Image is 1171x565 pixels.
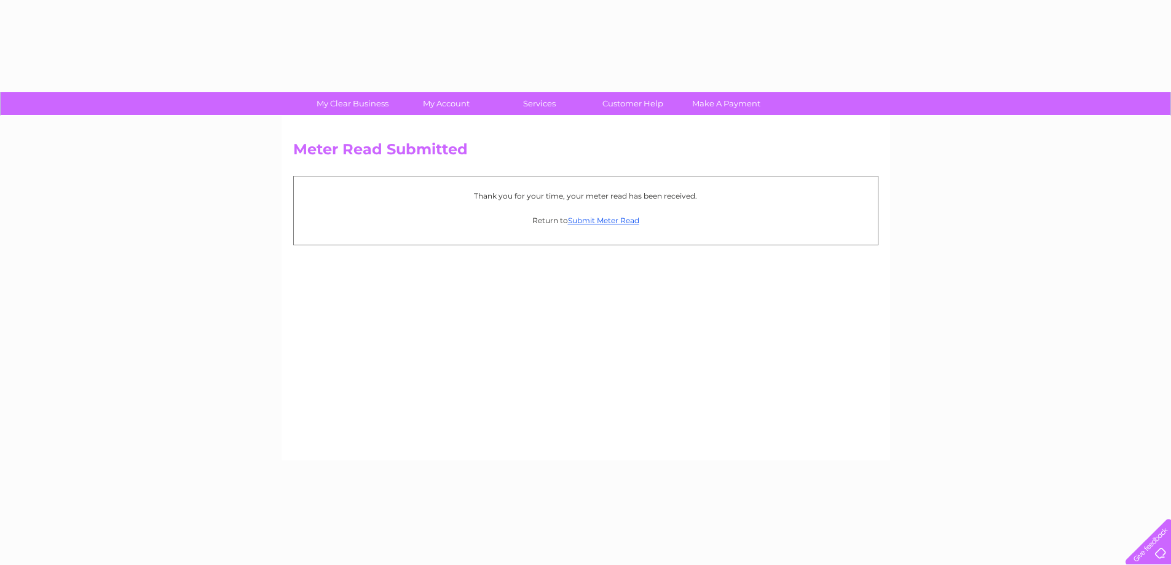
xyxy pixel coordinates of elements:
a: Customer Help [582,92,684,115]
a: Submit Meter Read [568,216,639,225]
p: Thank you for your time, your meter read has been received. [300,190,872,202]
a: Make A Payment [676,92,777,115]
p: Return to [300,215,872,226]
a: My Account [395,92,497,115]
a: Services [489,92,590,115]
a: My Clear Business [302,92,403,115]
h2: Meter Read Submitted [293,141,878,164]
